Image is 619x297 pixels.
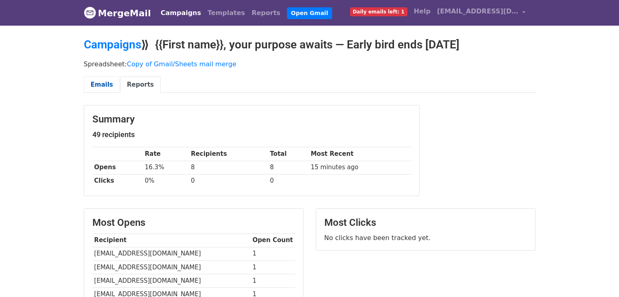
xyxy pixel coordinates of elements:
a: Reports [248,5,284,21]
img: MergeMail logo [84,7,96,19]
th: Recipients [189,147,268,161]
th: Open Count [251,234,295,247]
td: 0% [143,174,189,188]
th: Rate [143,147,189,161]
a: Campaigns [157,5,204,21]
span: [EMAIL_ADDRESS][DOMAIN_NAME] [437,7,518,16]
td: 15 minutes ago [309,161,411,174]
a: [EMAIL_ADDRESS][DOMAIN_NAME] [434,3,529,22]
a: Emails [84,76,120,93]
th: Recipient [92,234,251,247]
a: Help [411,3,434,20]
td: 0 [268,174,308,188]
th: Clicks [92,174,143,188]
th: Most Recent [309,147,411,161]
a: Templates [204,5,248,21]
a: Daily emails left: 1 [347,3,411,20]
h2: ⟫ {{First name}}, your purpose awaits — Early bird ends [DATE] [84,38,536,52]
td: 1 [251,260,295,274]
td: 16.3% [143,161,189,174]
td: [EMAIL_ADDRESS][DOMAIN_NAME] [92,247,251,260]
p: Spreadsheet: [84,60,536,68]
h3: Most Clicks [324,217,527,229]
td: [EMAIL_ADDRESS][DOMAIN_NAME] [92,274,251,287]
a: Campaigns [84,38,141,51]
iframe: Chat Widget [578,258,619,297]
h3: Summary [92,114,411,125]
td: 0 [189,174,268,188]
th: Opens [92,161,143,174]
td: 8 [268,161,308,174]
th: Total [268,147,308,161]
td: 1 [251,247,295,260]
td: 8 [189,161,268,174]
span: Daily emails left: 1 [350,7,407,16]
a: MergeMail [84,4,151,22]
h5: 49 recipients [92,130,411,139]
a: Copy of Gmail/Sheets mail merge [127,60,236,68]
a: Reports [120,76,161,93]
td: [EMAIL_ADDRESS][DOMAIN_NAME] [92,260,251,274]
p: No clicks have been tracked yet. [324,234,527,242]
td: 1 [251,274,295,287]
a: Open Gmail [287,7,332,19]
h3: Most Opens [92,217,295,229]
